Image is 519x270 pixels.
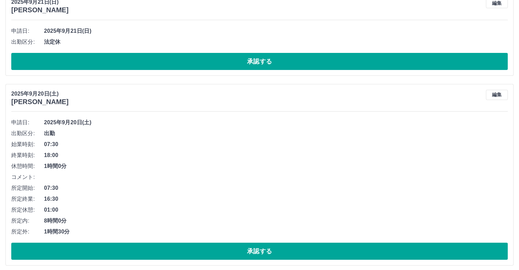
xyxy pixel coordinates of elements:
h3: [PERSON_NAME] [11,6,69,14]
button: 編集 [486,90,508,100]
span: 8時間0分 [44,217,508,225]
span: 所定開始: [11,184,44,192]
span: 申請日: [11,118,44,127]
span: 1時間30分 [44,228,508,236]
span: 出勤区分: [11,129,44,138]
span: 申請日: [11,27,44,35]
span: 始業時刻: [11,140,44,148]
span: 出勤 [44,129,508,138]
span: 07:30 [44,140,508,148]
span: 休憩時間: [11,162,44,170]
p: 2025年9月20日(土) [11,90,69,98]
button: 承認する [11,243,508,260]
h3: [PERSON_NAME] [11,98,69,106]
span: 07:30 [44,184,508,192]
span: 出勤区分: [11,38,44,46]
span: 法定休 [44,38,508,46]
span: 16:30 [44,195,508,203]
span: 所定休憩: [11,206,44,214]
span: 所定外: [11,228,44,236]
span: 18:00 [44,151,508,159]
span: 2025年9月20日(土) [44,118,508,127]
span: コメント: [11,173,44,181]
span: 所定内: [11,217,44,225]
span: 1時間0分 [44,162,508,170]
span: 所定終業: [11,195,44,203]
span: 2025年9月21日(日) [44,27,508,35]
button: 承認する [11,53,508,70]
span: 01:00 [44,206,508,214]
span: 終業時刻: [11,151,44,159]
